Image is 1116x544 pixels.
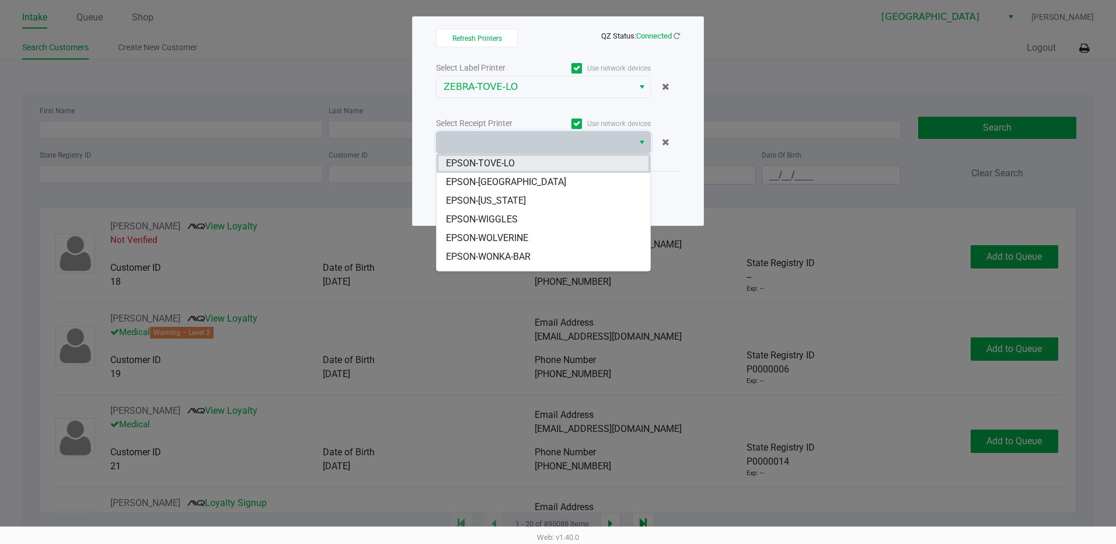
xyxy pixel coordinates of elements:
span: EPSON-TOVE-LO [446,156,515,170]
span: EPSON-WIGGLES [446,212,518,226]
button: Select [633,76,650,97]
label: Use network devices [543,118,651,129]
button: Select [633,132,650,153]
span: EPSON-WOLVERINE [446,231,528,245]
label: Use network devices [543,63,651,74]
span: Web: v1.40.0 [537,533,579,542]
button: Refresh Printers [436,29,518,47]
span: EPSON-[US_STATE] [446,194,526,208]
div: Select Label Printer [436,62,543,74]
div: Select Receipt Printer [436,117,543,130]
span: Connected [636,32,672,40]
span: EPSON-[GEOGRAPHIC_DATA] [446,175,566,189]
span: ZEBRA-TOVE-LO [444,80,626,94]
span: QZ Status: [601,32,680,40]
span: EPSON-WONKA-BAR [446,250,531,264]
span: Refresh Printers [452,34,502,43]
span: EPSON-[PERSON_NAME] [446,268,548,283]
